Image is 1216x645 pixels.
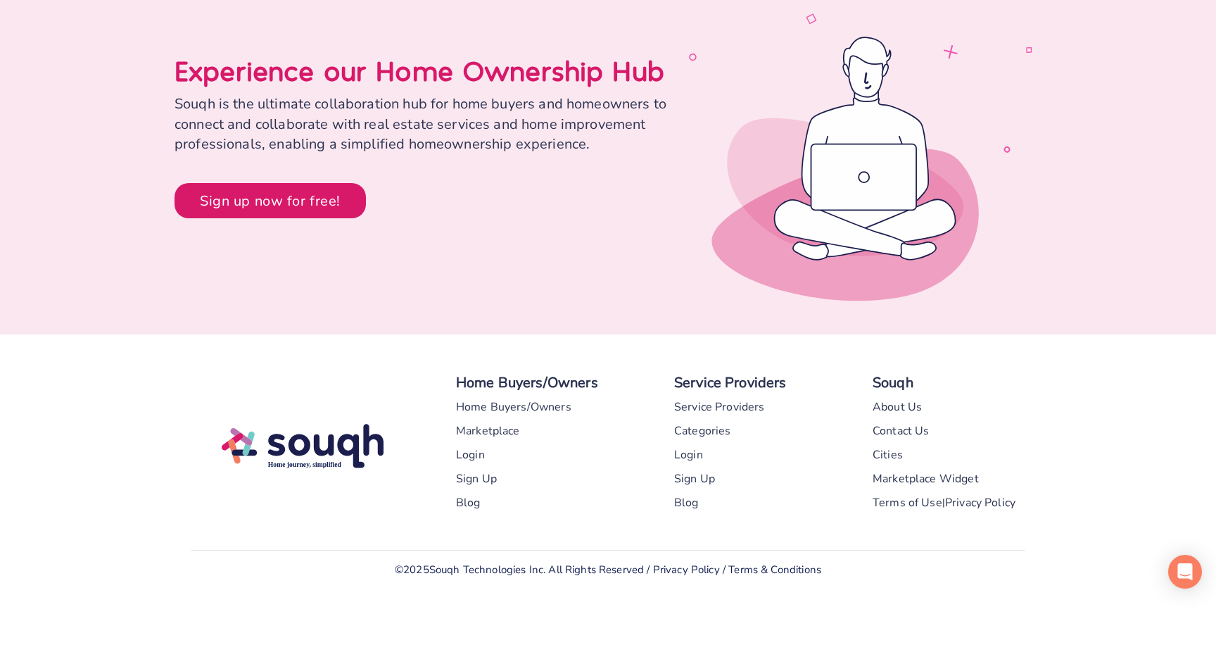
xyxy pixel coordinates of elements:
[873,395,922,419] a: About Us
[873,491,942,515] a: Terms of Use
[222,416,384,476] img: Souqh Logo
[456,491,481,515] a: Blog
[1168,555,1202,589] div: Open Intercom Messenger
[175,94,680,155] div: Souqh is the ultimate collaboration hub for home buyers and homeowners to connect and collaborate...
[456,467,497,491] a: Sign Up
[674,491,699,515] a: Blog
[873,443,903,467] a: Cities
[942,491,945,515] div: |
[674,467,715,491] a: Sign Up
[674,443,703,467] a: Login
[653,563,720,577] a: Privacy Policy
[456,419,520,443] a: Marketplace
[674,371,787,395] div: Service Providers
[456,443,485,467] a: Login
[175,183,366,218] button: Sign up now for free!
[456,371,598,395] div: Home Buyers/Owners
[456,395,571,419] a: Home Buyers/Owners
[395,558,821,582] div: © 2025 Souqh Technologies Inc. All Rights Reserved / /
[674,395,765,419] a: Service Providers
[674,419,731,443] a: Categories
[728,563,821,577] a: Terms & Conditions
[873,419,930,443] a: Contact Us
[873,467,979,491] a: Marketplace Widget
[200,189,341,213] div: Sign up now for free!
[873,371,913,395] div: Souqh
[945,491,1015,515] a: Privacy Policy
[175,53,680,87] div: Experience our Home Ownership Hub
